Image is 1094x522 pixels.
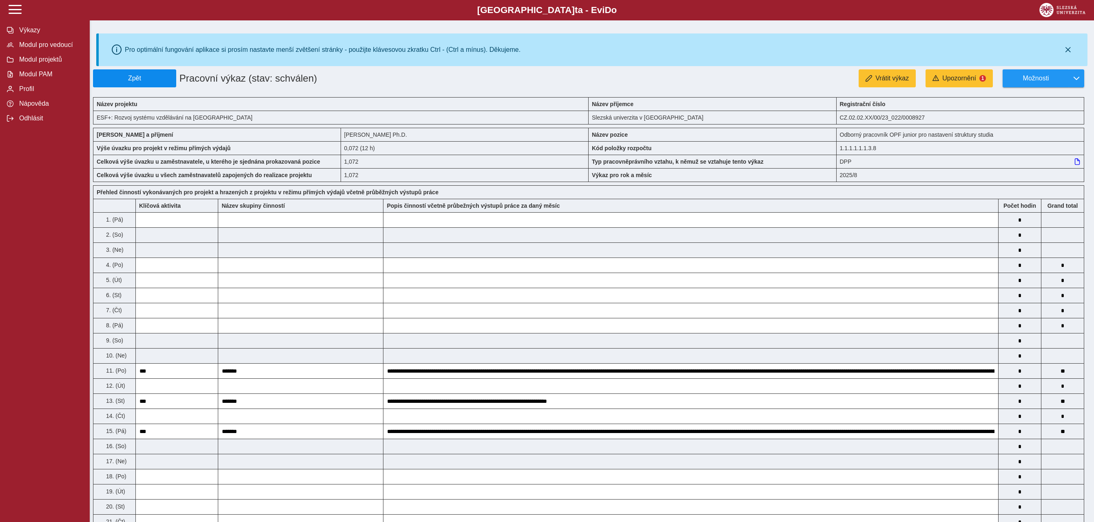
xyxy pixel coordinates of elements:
[837,168,1085,182] div: 2025/8
[104,443,126,449] span: 16. (So)
[176,69,509,87] h1: Pracovní výkaz (stav: schválen)
[125,46,520,53] div: Pro optimální fungování aplikace si prosím nastavte menší zvětšení stránky - použijte klávesovou ...
[104,277,122,283] span: 5. (Út)
[1003,69,1069,87] button: Možnosti
[17,41,83,49] span: Modul pro vedoucí
[104,247,124,253] span: 3. (Ne)
[97,101,137,107] b: Název projektu
[1010,75,1062,82] span: Možnosti
[341,168,589,182] div: 1,072
[575,5,578,15] span: t
[611,5,617,15] span: o
[104,322,123,329] span: 8. (Pá)
[592,158,764,165] b: Typ pracovněprávního vztahu, k němuž se vztahuje tento výkaz
[97,145,230,151] b: Výše úvazku pro projekt v režimu přímých výdajů
[17,100,83,107] span: Nápověda
[859,69,916,87] button: Vrátit výkaz
[221,202,285,209] b: Název skupiny činností
[97,172,312,178] b: Celková výše úvazku u všech zaměstnavatelů zapojených do realizace projektu
[17,85,83,93] span: Profil
[387,202,560,209] b: Popis činností včetně průbežných výstupů práce za daný měsíc
[341,128,589,141] div: [PERSON_NAME] Ph.D.
[97,131,173,138] b: [PERSON_NAME] a příjmení
[592,172,652,178] b: Výkaz pro rok a měsíc
[104,413,125,419] span: 14. (Čt)
[104,216,123,223] span: 1. (Pá)
[104,292,122,298] span: 6. (St)
[17,71,83,78] span: Modul PAM
[24,5,1070,16] b: [GEOGRAPHIC_DATA] a - Evi
[341,155,589,168] div: 1,072
[837,155,1085,168] div: DPP
[104,262,123,268] span: 4. (Po)
[17,56,83,63] span: Modul projektů
[93,111,589,124] div: ESF+: Rozvoj systému vzdělávání na [GEOGRAPHIC_DATA]
[837,141,1085,155] div: 1.1.1.1.1.1.3.8
[139,202,181,209] b: Klíčová aktivita
[840,101,886,107] b: Registrační číslo
[592,145,651,151] b: Kód položky rozpočtu
[104,458,127,464] span: 17. (Ne)
[97,189,438,195] b: Přehled činností vykonávaných pro projekt a hrazených z projektu v režimu přímých výdajů včetně p...
[592,101,633,107] b: Název příjemce
[942,75,976,82] span: Upozornění
[104,428,126,434] span: 15. (Pá)
[97,75,173,82] span: Zpět
[97,158,320,165] b: Celková výše úvazku u zaměstnavatele, u kterého je sjednána prokazovaná pozice
[875,75,909,82] span: Vrátit výkaz
[104,488,125,495] span: 19. (Út)
[104,367,126,374] span: 11. (Po)
[104,503,125,510] span: 20. (St)
[104,473,126,480] span: 18. (Po)
[341,141,589,155] div: 0,576 h / den. 2,88 h / týden.
[104,307,122,313] span: 7. (Čt)
[837,128,1085,141] div: Odborný pracovník OPF junior pro nastavení struktury studia
[104,337,123,344] span: 9. (So)
[17,115,83,122] span: Odhlásit
[104,398,125,404] span: 13. (St)
[979,75,986,82] span: 1
[1041,202,1084,209] b: Suma za den přes všechny výkazy
[104,382,125,389] span: 12. (Út)
[837,111,1085,124] div: CZ.02.02.XX/00/23_022/0008927
[17,27,83,34] span: Výkazy
[926,69,993,87] button: Upozornění1
[589,111,837,124] div: Slezská univerzita v [GEOGRAPHIC_DATA]
[999,202,1041,209] b: Počet hodin
[1039,3,1085,17] img: logo_web_su.png
[104,231,123,238] span: 2. (So)
[104,352,127,359] span: 10. (Ne)
[93,69,176,87] button: Zpět
[592,131,628,138] b: Název pozice
[605,5,611,15] span: D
